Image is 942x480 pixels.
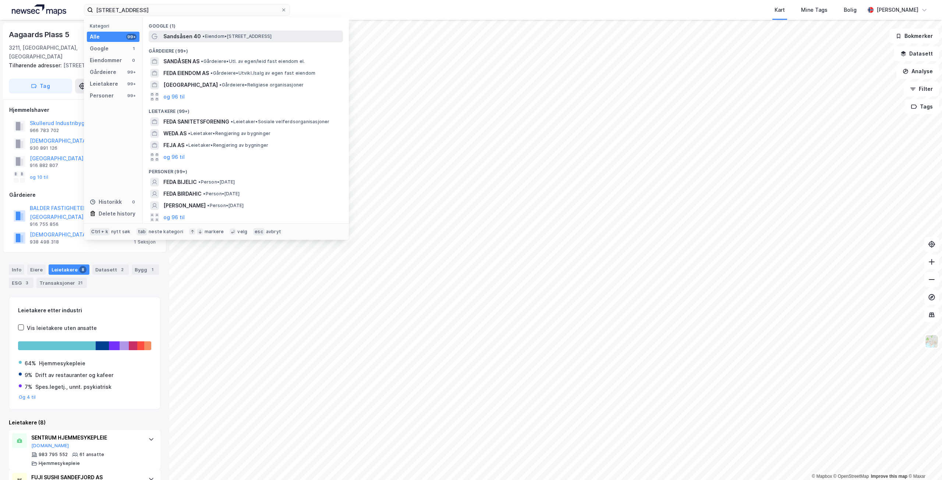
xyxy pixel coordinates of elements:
[9,264,24,275] div: Info
[905,445,942,480] iframe: Chat Widget
[35,383,111,391] div: Spes.legetj., unnt. psykiatrisk
[9,79,72,93] button: Tag
[132,264,159,275] div: Bygg
[134,239,156,245] div: 1 Seksjon
[30,128,59,134] div: 966 783 702
[163,69,209,78] span: FEDA EIENDOM AS
[131,46,137,51] div: 1
[904,82,939,96] button: Filter
[126,34,137,40] div: 99+
[126,81,137,87] div: 99+
[9,61,155,70] div: [STREET_ADDRESS]
[9,278,33,288] div: ESG
[877,6,918,14] div: [PERSON_NAME]
[186,142,268,148] span: Leietaker • Rengjøring av bygninger
[163,189,202,198] span: FEDA BIRDAHIC
[30,221,59,227] div: 916 755 856
[871,474,907,479] a: Improve this map
[188,131,270,136] span: Leietaker • Rengjøring av bygninger
[198,179,201,185] span: •
[149,266,156,273] div: 1
[237,229,247,235] div: velg
[207,203,209,208] span: •
[253,228,265,235] div: esc
[202,33,272,39] span: Eiendom • [STREET_ADDRESS]
[9,43,117,61] div: 3211, [GEOGRAPHIC_DATA], [GEOGRAPHIC_DATA]
[27,324,97,333] div: Vis leietakere uten ansatte
[163,178,197,186] span: FEDA BIJELIC
[925,334,939,348] img: Z
[9,418,160,427] div: Leietakere (8)
[30,239,59,245] div: 938 498 318
[163,153,185,161] button: og 96 til
[23,279,31,287] div: 3
[39,452,68,458] div: 983 795 552
[77,279,84,287] div: 21
[219,82,304,88] span: Gårdeiere • Religiøse organisasjoner
[99,209,135,218] div: Delete history
[163,81,218,89] span: [GEOGRAPHIC_DATA]
[36,278,87,288] div: Transaksjoner
[198,179,235,185] span: Person • [DATE]
[49,264,89,275] div: Leietakere
[143,163,349,176] div: Personer (99+)
[905,99,939,114] button: Tags
[894,46,939,61] button: Datasett
[163,213,185,222] button: og 96 til
[30,145,57,151] div: 930 891 126
[833,474,869,479] a: OpenStreetMap
[210,70,315,76] span: Gårdeiere • Utvikl./salg av egen fast eiendom
[231,119,329,125] span: Leietaker • Sosiale velferdsorganisasjoner
[186,142,188,148] span: •
[143,17,349,31] div: Google (1)
[118,266,126,273] div: 2
[131,57,137,63] div: 0
[844,6,857,14] div: Bolig
[90,44,109,53] div: Google
[231,119,233,124] span: •
[896,64,939,79] button: Analyse
[812,474,832,479] a: Mapbox
[889,29,939,43] button: Bokmerker
[79,266,86,273] div: 8
[163,201,206,210] span: [PERSON_NAME]
[143,42,349,56] div: Gårdeiere (99+)
[9,106,160,114] div: Hjemmelshaver
[90,32,100,41] div: Alle
[9,191,160,199] div: Gårdeiere
[163,129,187,138] span: WEDA AS
[93,4,281,15] input: Søk på adresse, matrikkel, gårdeiere, leietakere eller personer
[90,23,139,29] div: Kategori
[90,79,118,88] div: Leietakere
[31,433,141,442] div: SENTRUM HJEMMESYKEPLEIE
[92,264,129,275] div: Datasett
[188,131,190,136] span: •
[27,264,46,275] div: Eiere
[207,203,244,209] span: Person • [DATE]
[90,228,110,235] div: Ctrl + k
[210,70,213,76] span: •
[90,56,122,65] div: Eiendommer
[126,93,137,99] div: 99+
[149,229,183,235] div: neste kategori
[801,6,828,14] div: Mine Tags
[90,91,114,100] div: Personer
[25,359,36,368] div: 64%
[9,29,71,40] div: Aagaards Plass 5
[31,443,69,449] button: [DOMAIN_NAME]
[905,445,942,480] div: Kontrollprogram for chat
[219,82,222,88] span: •
[90,198,122,206] div: Historikk
[163,57,199,66] span: SANDÅSEN AS
[30,163,58,168] div: 916 882 807
[163,141,184,150] span: FEJA AS
[775,6,785,14] div: Kart
[202,33,205,39] span: •
[90,68,116,77] div: Gårdeiere
[131,199,137,205] div: 0
[205,229,224,235] div: markere
[9,62,63,68] span: Tilhørende adresser:
[203,191,205,196] span: •
[143,103,349,116] div: Leietakere (99+)
[266,229,281,235] div: avbryt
